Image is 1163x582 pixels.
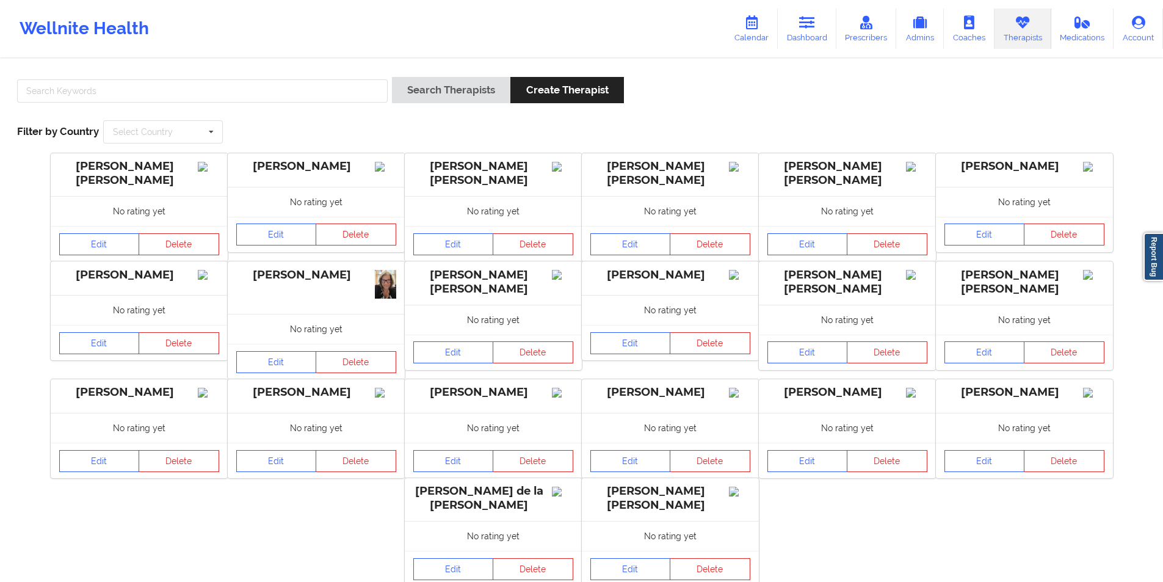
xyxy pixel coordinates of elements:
[228,187,405,217] div: No rating yet
[552,388,573,398] img: Image%2Fplaceholer-image.png
[778,9,836,49] a: Dashboard
[413,233,494,255] a: Edit
[767,385,927,399] div: [PERSON_NAME]
[896,9,944,49] a: Admins
[847,233,927,255] button: Delete
[236,351,317,373] a: Edit
[236,159,396,173] div: [PERSON_NAME]
[670,332,750,354] button: Delete
[405,196,582,226] div: No rating yet
[725,9,778,49] a: Calendar
[729,388,750,398] img: Image%2Fplaceholer-image.png
[847,341,927,363] button: Delete
[413,484,573,512] div: [PERSON_NAME] de la [PERSON_NAME]
[375,162,396,172] img: Image%2Fplaceholer-image.png
[51,196,228,226] div: No rating yet
[759,305,936,335] div: No rating yet
[670,450,750,472] button: Delete
[316,450,396,472] button: Delete
[995,9,1051,49] a: Therapists
[944,159,1104,173] div: [PERSON_NAME]
[51,295,228,325] div: No rating yet
[767,341,848,363] a: Edit
[1083,162,1104,172] img: Image%2Fplaceholer-image.png
[228,413,405,443] div: No rating yet
[1051,9,1114,49] a: Medications
[413,558,494,580] a: Edit
[759,413,936,443] div: No rating yet
[590,558,671,580] a: Edit
[590,159,750,187] div: [PERSON_NAME] [PERSON_NAME]
[316,351,396,373] button: Delete
[59,450,140,472] a: Edit
[944,9,995,49] a: Coaches
[236,268,396,282] div: [PERSON_NAME]
[936,305,1113,335] div: No rating yet
[198,270,219,280] img: Image%2Fplaceholer-image.png
[236,385,396,399] div: [PERSON_NAME]
[944,341,1025,363] a: Edit
[944,385,1104,399] div: [PERSON_NAME]
[552,270,573,280] img: Image%2Fplaceholer-image.png
[510,77,623,103] button: Create Therapist
[936,187,1113,217] div: No rating yet
[729,487,750,497] img: Image%2Fplaceholer-image.png
[59,159,219,187] div: [PERSON_NAME] [PERSON_NAME]
[552,162,573,172] img: Image%2Fplaceholer-image.png
[1143,233,1163,281] a: Report Bug
[729,270,750,280] img: Image%2Fplaceholer-image.png
[906,388,927,398] img: Image%2Fplaceholer-image.png
[590,385,750,399] div: [PERSON_NAME]
[767,233,848,255] a: Edit
[493,558,573,580] button: Delete
[493,450,573,472] button: Delete
[198,162,219,172] img: Image%2Fplaceholer-image.png
[836,9,897,49] a: Prescribers
[944,450,1025,472] a: Edit
[405,305,582,335] div: No rating yet
[228,314,405,344] div: No rating yet
[198,388,219,398] img: Image%2Fplaceholer-image.png
[582,295,759,325] div: No rating yet
[590,268,750,282] div: [PERSON_NAME]
[375,270,396,299] img: ef9c4474-ef2f-4c2c-a498-0b73c314b61f_Head_shot.jpg
[51,413,228,443] div: No rating yet
[59,332,140,354] a: Edit
[1083,388,1104,398] img: Image%2Fplaceholer-image.png
[582,413,759,443] div: No rating yet
[759,196,936,226] div: No rating yet
[113,128,173,136] div: Select Country
[767,159,927,187] div: [PERSON_NAME] [PERSON_NAME]
[139,233,219,255] button: Delete
[1024,224,1104,246] button: Delete
[1024,341,1104,363] button: Delete
[413,385,573,399] div: [PERSON_NAME]
[767,268,927,296] div: [PERSON_NAME] [PERSON_NAME]
[590,484,750,512] div: [PERSON_NAME] [PERSON_NAME]
[944,268,1104,296] div: [PERSON_NAME] [PERSON_NAME]
[1114,9,1163,49] a: Account
[59,385,219,399] div: [PERSON_NAME]
[906,270,927,280] img: Image%2Fplaceholer-image.png
[1083,270,1104,280] img: Image%2Fplaceholer-image.png
[493,341,573,363] button: Delete
[413,159,573,187] div: [PERSON_NAME] [PERSON_NAME]
[670,558,750,580] button: Delete
[413,450,494,472] a: Edit
[493,233,573,255] button: Delete
[59,268,219,282] div: [PERSON_NAME]
[936,413,1113,443] div: No rating yet
[405,521,582,551] div: No rating yet
[552,487,573,497] img: Image%2Fplaceholer-image.png
[729,162,750,172] img: Image%2Fplaceholer-image.png
[17,125,99,137] span: Filter by Country
[590,233,671,255] a: Edit
[375,388,396,398] img: Image%2Fplaceholer-image.png
[413,341,494,363] a: Edit
[590,332,671,354] a: Edit
[139,332,219,354] button: Delete
[405,413,582,443] div: No rating yet
[236,450,317,472] a: Edit
[582,521,759,551] div: No rating yet
[582,196,759,226] div: No rating yet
